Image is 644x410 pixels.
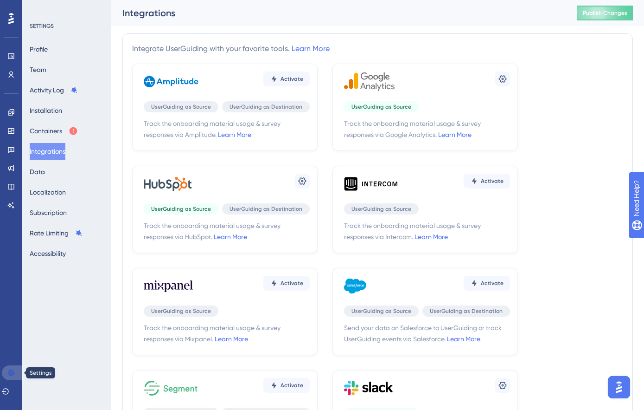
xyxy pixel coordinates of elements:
span: Publish Changes [583,9,627,17]
button: Subscription [30,204,67,221]
span: UserGuiding as Source [151,103,211,111]
span: UserGuiding as Destination [230,205,302,213]
button: Activate [263,72,310,86]
div: Integrations [122,7,554,20]
button: Containers [30,123,78,139]
span: UserGuiding as Destination [230,103,302,111]
button: Accessibility [30,245,66,262]
iframe: UserGuiding AI Assistant Launcher [605,373,633,401]
span: UserGuiding as Source [151,307,211,315]
a: Learn More [447,335,480,343]
a: Learn More [218,131,251,138]
span: Need Help? [22,2,58,13]
span: UserGuiding as Destination [430,307,503,315]
span: Track the onboarding material usage & survey responses via Amplitude. [144,118,310,140]
span: Track the onboarding material usage & survey responses via Mixpanel. [144,322,310,345]
span: Track the onboarding material usage & survey responses via Intercom. [344,220,510,242]
button: Activity Log [30,82,78,98]
a: Learn More [438,131,472,138]
span: UserGuiding as Source [351,205,411,213]
span: Activate [281,280,303,287]
span: Send your data on Salesforce to UserGuiding or track UserGuiding events via Salesforce. [344,322,510,345]
a: Learn More [414,233,448,241]
button: Rate Limiting [30,225,83,241]
a: Learn More [292,44,330,53]
button: Installation [30,102,62,119]
button: Activate [464,174,510,189]
span: UserGuiding as Source [351,307,411,315]
div: SETTINGS [30,22,105,30]
button: Activate [263,378,310,393]
button: Integrations [30,143,65,160]
span: Track the onboarding material usage & survey responses via Google Analytics. [344,118,510,140]
button: Publish Changes [577,6,633,20]
span: Activate [481,177,504,185]
a: Learn More [214,233,247,241]
span: Activate [281,382,303,389]
button: Data [30,163,45,180]
span: Activate [481,280,504,287]
div: Integrate UserGuiding with your favorite tools. [132,43,330,54]
span: UserGuiding as Source [351,103,411,111]
button: Activate [464,276,510,291]
button: Localization [30,184,66,201]
button: Profile [30,41,48,58]
span: Track the onboarding material usage & survey responses via HubSpot. [144,220,310,242]
button: Team [30,61,46,78]
span: UserGuiding as Source [151,205,211,213]
span: Activate [281,75,303,83]
a: Learn More [215,335,248,343]
button: Activate [263,276,310,291]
